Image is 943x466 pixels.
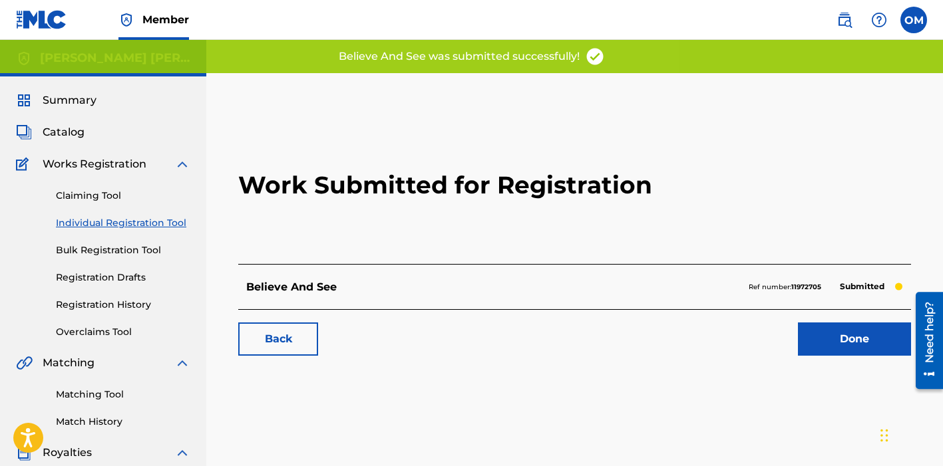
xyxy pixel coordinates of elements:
[246,279,337,295] p: Believe And See
[16,355,33,371] img: Matching
[798,322,911,356] a: Done
[43,355,94,371] span: Matching
[174,445,190,461] img: expand
[56,271,190,285] a: Registration Drafts
[118,12,134,28] img: Top Rightsholder
[833,277,891,296] p: Submitted
[43,124,85,140] span: Catalog
[16,445,32,461] img: Royalties
[16,92,32,108] img: Summary
[339,49,580,64] p: Believe And See was submitted successfully!
[16,124,85,140] a: CatalogCatalog
[56,298,190,312] a: Registration History
[876,402,943,466] iframe: Chat Widget
[16,156,33,172] img: Works Registration
[238,106,911,264] h2: Work Submitted for Registration
[43,445,92,461] span: Royalties
[585,47,605,66] img: access
[871,12,887,28] img: help
[831,7,858,33] a: Public Search
[56,189,190,203] a: Claiming Tool
[56,415,190,429] a: Match History
[142,12,189,27] span: Member
[56,388,190,402] a: Matching Tool
[837,12,852,28] img: search
[56,243,190,257] a: Bulk Registration Tool
[791,283,821,291] strong: 11972705
[16,10,67,29] img: MLC Logo
[749,281,821,293] p: Ref number:
[174,355,190,371] img: expand
[880,415,888,455] div: Drag
[900,7,927,33] div: User Menu
[16,92,96,108] a: SummarySummary
[43,156,146,172] span: Works Registration
[866,7,892,33] div: Help
[56,325,190,339] a: Overclaims Tool
[906,287,943,394] iframe: Resource Center
[174,156,190,172] img: expand
[16,124,32,140] img: Catalog
[56,216,190,230] a: Individual Registration Tool
[43,92,96,108] span: Summary
[238,322,318,356] a: Back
